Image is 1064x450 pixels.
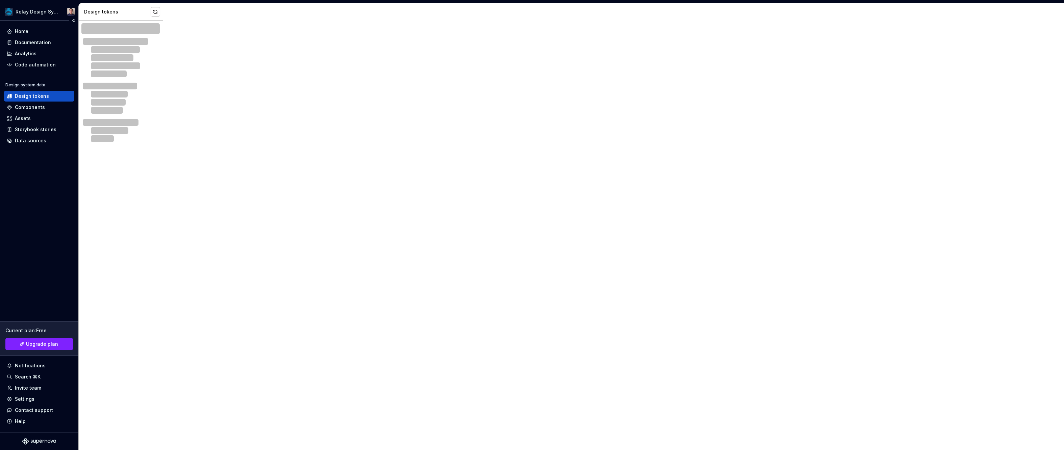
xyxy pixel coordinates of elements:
[4,48,74,59] a: Analytics
[84,8,151,15] div: Design tokens
[4,102,74,113] a: Components
[15,362,46,369] div: Notifications
[15,104,45,111] div: Components
[4,371,74,382] button: Search ⌘K
[15,385,41,391] div: Invite team
[15,137,46,144] div: Data sources
[5,82,45,88] div: Design system data
[4,360,74,371] button: Notifications
[1,4,77,19] button: Relay Design SystemBobby Tan
[4,124,74,135] a: Storybook stories
[15,418,26,425] div: Help
[22,438,56,445] svg: Supernova Logo
[15,407,53,414] div: Contact support
[15,93,49,100] div: Design tokens
[4,37,74,48] a: Documentation
[5,327,73,334] div: Current plan : Free
[15,396,34,402] div: Settings
[26,341,58,347] span: Upgrade plan
[4,394,74,404] a: Settings
[16,8,59,15] div: Relay Design System
[4,113,74,124] a: Assets
[5,338,73,350] button: Upgrade plan
[15,28,28,35] div: Home
[69,16,78,25] button: Collapse sidebar
[15,61,56,68] div: Code automation
[67,8,75,16] img: Bobby Tan
[4,416,74,427] button: Help
[15,50,36,57] div: Analytics
[4,91,74,102] a: Design tokens
[4,405,74,416] button: Contact support
[4,383,74,393] a: Invite team
[15,115,31,122] div: Assets
[4,26,74,37] a: Home
[15,39,51,46] div: Documentation
[15,373,41,380] div: Search ⌘K
[5,8,13,16] img: 25159035-79e5-4ffd-8a60-56b794307018.png
[4,59,74,70] a: Code automation
[4,135,74,146] a: Data sources
[15,126,56,133] div: Storybook stories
